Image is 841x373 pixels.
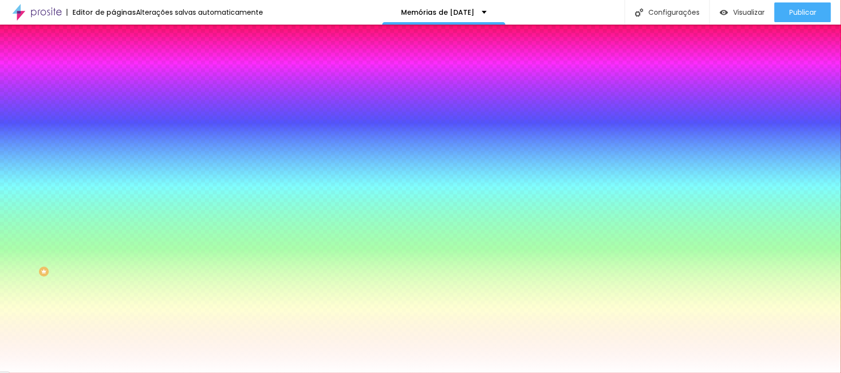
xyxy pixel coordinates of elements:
button: Publicar [774,2,831,22]
span: Publicar [789,8,816,16]
div: Editor de páginas [67,9,136,16]
img: Icone [635,8,643,17]
p: Memórias de [DATE] [401,9,474,16]
img: view-1.svg [720,8,728,17]
span: Visualizar [733,8,765,16]
div: Alterações salvas automaticamente [136,9,263,16]
button: Visualizar [710,2,774,22]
